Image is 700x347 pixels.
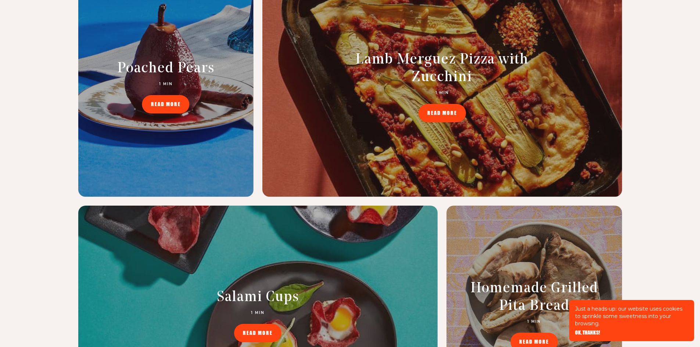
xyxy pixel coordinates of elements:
h2: Poached Pears [90,60,241,77]
p: 1 MIN [348,91,536,95]
a: READ MORE [419,104,466,122]
span: READ MORE [151,102,181,107]
p: 1 MIN [164,311,352,315]
span: READ MORE [243,330,273,336]
button: OK, THANKS! [575,330,600,335]
h2: Salami Cups [164,289,352,306]
a: READ MORE [142,95,190,113]
h2: Homemade Grilled Pita Bread [458,280,610,315]
p: Just a heads-up: our website uses cookies to sprinkle some sweetness into your browsing. [575,305,688,327]
p: 1 MIN [90,82,241,86]
span: READ MORE [427,111,457,116]
h2: Lamb Merguez Pizza with Zucchini [348,51,536,86]
p: 1 MIN [458,319,610,324]
a: READ MORE [234,324,281,342]
span: READ MORE [519,339,549,344]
